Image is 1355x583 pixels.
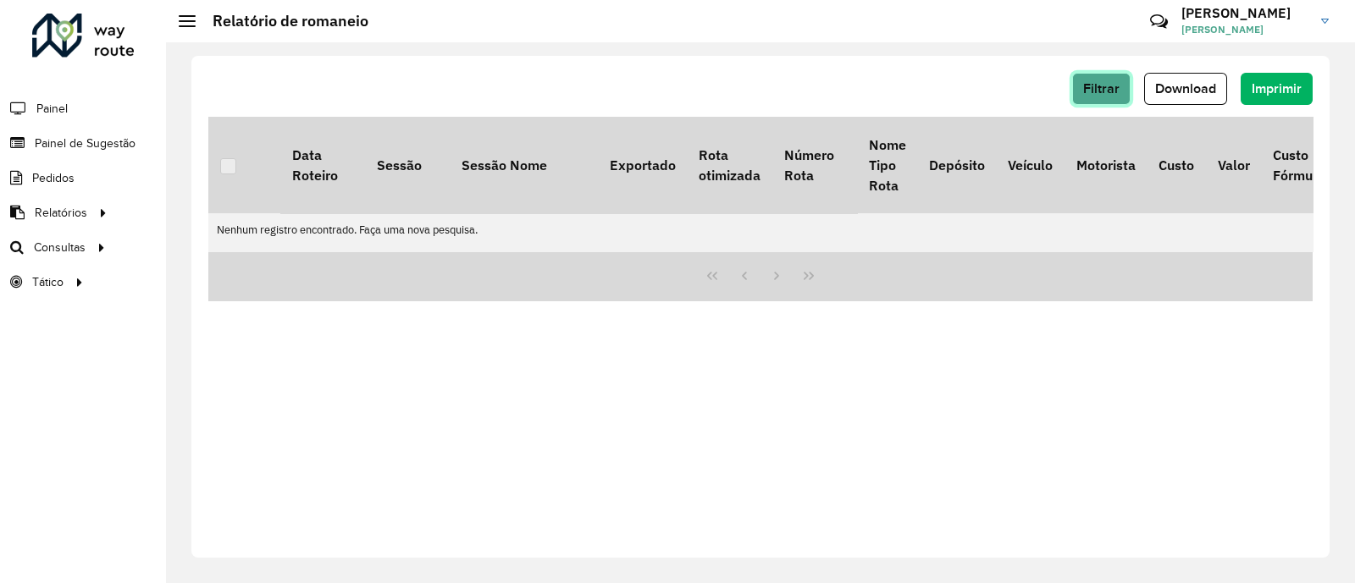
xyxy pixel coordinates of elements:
[32,169,75,187] span: Pedidos
[948,5,1125,51] div: Críticas? Dúvidas? Elogios? Sugestões? Entre em contato conosco!
[1083,81,1120,96] span: Filtrar
[450,117,598,213] th: Sessão Nome
[1155,81,1216,96] span: Download
[598,117,687,213] th: Exportado
[35,135,135,152] span: Painel de Sugestão
[34,239,86,256] span: Consultas
[365,117,450,213] th: Sessão
[32,273,64,291] span: Tático
[1206,117,1261,213] th: Valor
[36,100,68,118] span: Painel
[772,117,857,213] th: Número Rota
[1181,22,1308,37] span: [PERSON_NAME]
[687,117,772,213] th: Rota otimizada
[196,12,368,30] h2: Relatório de romaneio
[1065,117,1147,213] th: Motorista
[1141,3,1177,40] a: Contato Rápido
[35,204,87,222] span: Relatórios
[1144,73,1227,105] button: Download
[1252,81,1302,96] span: Imprimir
[1241,73,1313,105] button: Imprimir
[1072,73,1131,105] button: Filtrar
[1147,117,1205,213] th: Custo
[1181,5,1308,21] h3: [PERSON_NAME]
[917,117,996,213] th: Depósito
[997,117,1065,213] th: Veículo
[280,117,365,213] th: Data Roteiro
[1261,117,1336,213] th: Custo Fórmula
[857,117,917,213] th: Nome Tipo Rota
